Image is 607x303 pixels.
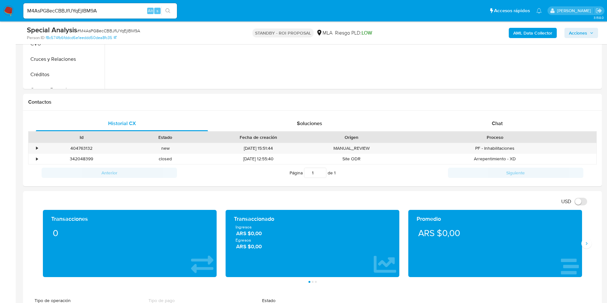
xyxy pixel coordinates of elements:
a: Salir [595,7,602,14]
span: 1 [334,170,336,176]
b: Special Analysis [27,25,77,35]
span: Accesos rápidos [494,7,530,14]
span: Riesgo PLD: [335,29,372,36]
button: search-icon [161,6,174,15]
div: PF - Inhabilitaciones [394,143,596,154]
div: MLA [316,29,332,36]
button: Anterior [42,168,177,178]
h1: Contactos [28,99,597,105]
span: Historial CX [108,120,136,127]
a: f8c574fb6fddcd6e1eeddd50dea8fc35 [46,35,116,41]
div: Proceso [398,134,592,140]
div: [DATE] 15:51:44 [207,143,310,154]
button: Siguiente [448,168,583,178]
div: closed [124,154,207,164]
span: # M4AsPG8ecCBBJfUYqEjIBM9A [77,28,140,34]
div: Origen [314,134,389,140]
button: Cuentas Bancarias [25,82,105,98]
div: Arrepentimiento - XD [394,154,596,164]
span: Chat [492,120,503,127]
span: LOW [362,29,372,36]
div: Site ODR [310,154,394,164]
button: Créditos [25,67,105,82]
button: Cruces y Relaciones [25,52,105,67]
span: 3.158.0 [594,15,604,20]
div: MANUAL_REVIEW [310,143,394,154]
button: Acciones [564,28,598,38]
a: Notificaciones [536,8,542,13]
div: Fecha de creación [212,134,305,140]
div: • [36,156,38,162]
div: new [124,143,207,154]
b: Person ID [27,35,44,41]
span: Alt [148,8,153,14]
span: Página de [290,168,336,178]
div: 404763132 [40,143,124,154]
span: Acciones [569,28,587,38]
div: 342048399 [40,154,124,164]
input: Buscar usuario o caso... [23,7,177,15]
span: s [156,8,158,14]
b: AML Data Collector [513,28,552,38]
p: gustavo.deseta@mercadolibre.com [557,8,593,14]
div: Estado [128,134,203,140]
div: [DATE] 12:55:40 [207,154,310,164]
div: • [36,145,38,151]
div: Id [44,134,119,140]
button: AML Data Collector [509,28,557,38]
p: STANDBY - ROI PROPOSAL [252,28,314,37]
span: Soluciones [297,120,322,127]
